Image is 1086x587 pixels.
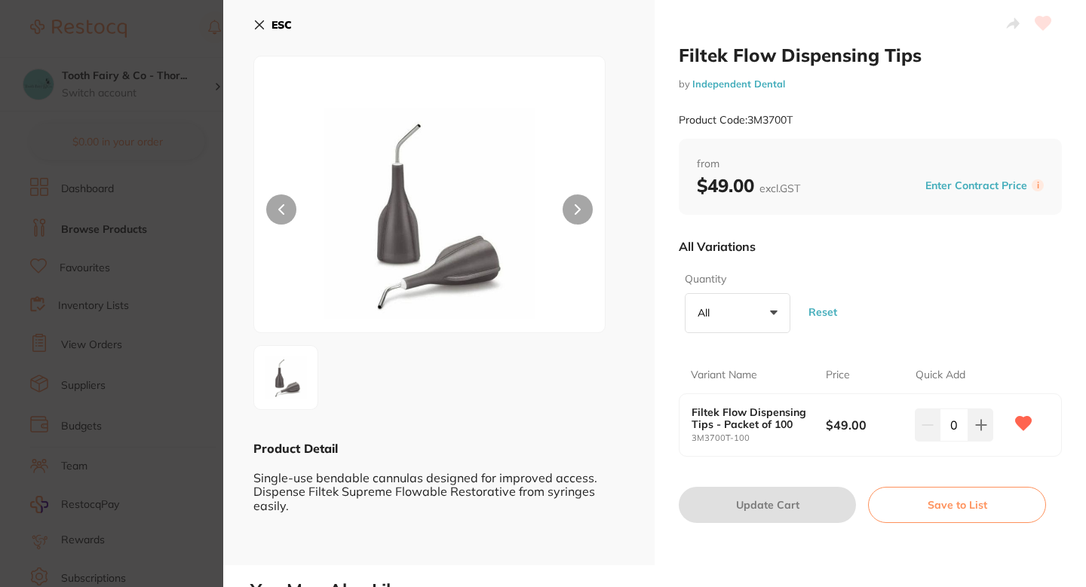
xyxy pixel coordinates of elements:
button: Update Cart [679,487,856,523]
h2: Filtek Flow Dispensing Tips [679,44,1062,66]
p: Price [826,368,850,383]
button: All [685,293,790,334]
div: Single-use bendable cannulas designed for improved access. Dispense Filtek Supreme Flowable Resto... [253,457,624,512]
b: ESC [271,18,292,32]
small: 3M3700T-100 [692,433,826,443]
p: All [698,306,716,319]
span: excl. GST [759,182,800,195]
p: Quick Add [916,368,965,383]
button: ESC [253,12,292,38]
label: Quantity [685,272,786,287]
b: Filtek Flow Dispensing Tips - Packet of 100 [692,406,812,430]
img: MTkyMA [324,94,535,332]
p: All Variations [679,239,756,254]
b: $49.00 [826,417,907,433]
label: i [1032,179,1044,191]
b: $49.00 [697,174,800,197]
b: Product Detail [253,441,338,456]
a: Independent Dental [692,78,785,90]
img: MTkyMA [259,350,313,405]
p: Variant Name [691,368,757,383]
span: from [697,157,1044,172]
button: Reset [804,284,842,339]
button: Enter Contract Price [921,179,1032,193]
small: Product Code: 3M3700T [679,114,793,127]
button: Save to List [868,487,1046,523]
small: by [679,78,1062,90]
